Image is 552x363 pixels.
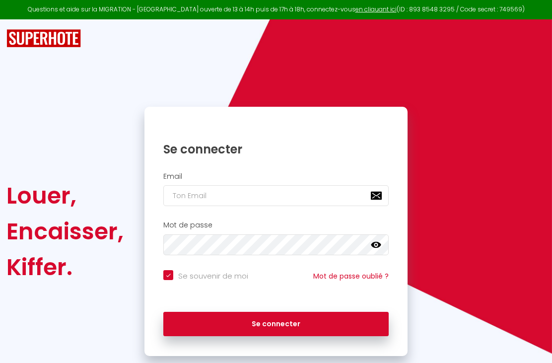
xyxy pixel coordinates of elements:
[6,214,124,249] div: Encaisser,
[6,178,124,214] div: Louer,
[6,249,124,285] div: Kiffer.
[163,312,389,337] button: Se connecter
[355,5,397,13] a: en cliquant ici
[163,185,389,206] input: Ton Email
[163,221,389,229] h2: Mot de passe
[163,142,389,157] h1: Se connecter
[6,29,81,48] img: SuperHote logo
[313,271,389,281] a: Mot de passe oublié ?
[163,172,389,181] h2: Email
